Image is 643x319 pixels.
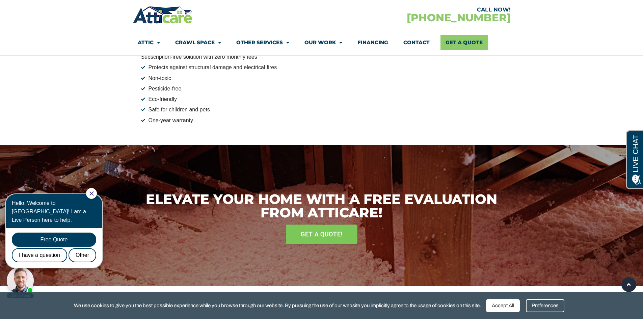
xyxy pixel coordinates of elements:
li: Pesticide-free [141,84,507,93]
li: Protects against structural damage and electrical fires [141,63,507,72]
div: Preferences [526,299,564,312]
a: Get A Quote [440,35,488,50]
a: Financing [357,35,388,50]
li: One-year warranty [141,116,507,125]
a: Other Services [236,35,289,50]
li: Safe for children and pets [141,105,507,114]
h3: Elevate Your Home with a Free Evaluation from Atticare! [136,192,507,219]
nav: Menu [138,35,506,50]
div: CALL NOW! [322,7,511,12]
a: GET A QUOTE! [286,224,357,244]
span: We use cookies to give you the best possible experience while you browse through our website. By ... [74,301,481,310]
span: Opens a chat window [17,5,54,14]
li: Eco-friendly [141,95,507,104]
iframe: Chat Invitation [3,187,111,299]
a: Our Work [304,35,342,50]
a: Crawl Space [175,35,221,50]
div: Accept All [486,299,520,312]
li: Non-toxic [141,74,507,83]
a: Contact [403,35,430,50]
span: GET A QUOTE! [301,228,343,240]
a: Attic [138,35,160,50]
